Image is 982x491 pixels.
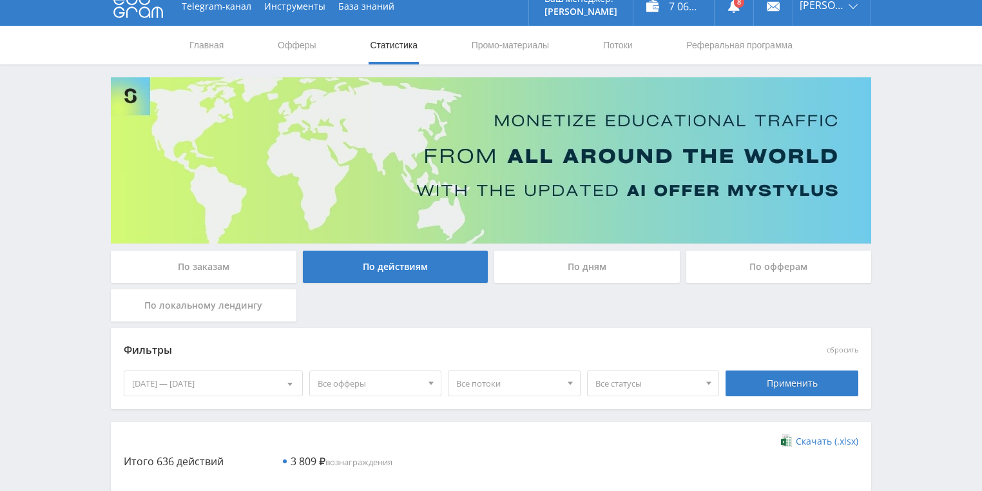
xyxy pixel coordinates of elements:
span: 3 809 ₽ [291,454,325,468]
div: По дням [494,251,680,283]
a: Главная [188,26,225,64]
img: xlsx [781,434,792,447]
a: Статистика [369,26,419,64]
span: Все потоки [456,371,561,396]
a: Реферальная программа [685,26,794,64]
div: По заказам [111,251,296,283]
a: Офферы [276,26,318,64]
p: [PERSON_NAME] [544,6,617,17]
span: Все статусы [595,371,700,396]
div: Фильтры [124,341,673,360]
span: вознаграждения [291,456,392,468]
div: Применить [726,371,858,396]
a: Скачать (.xlsx) [781,435,858,448]
a: Промо-материалы [470,26,550,64]
div: По локальному лендингу [111,289,296,322]
span: Скачать (.xlsx) [796,436,858,447]
button: сбросить [827,346,858,354]
div: По действиям [303,251,488,283]
img: Banner [111,77,871,244]
span: Все офферы [318,371,422,396]
a: Потоки [602,26,634,64]
div: По офферам [686,251,872,283]
span: Итого 636 действий [124,454,224,468]
div: [DATE] — [DATE] [124,371,302,396]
